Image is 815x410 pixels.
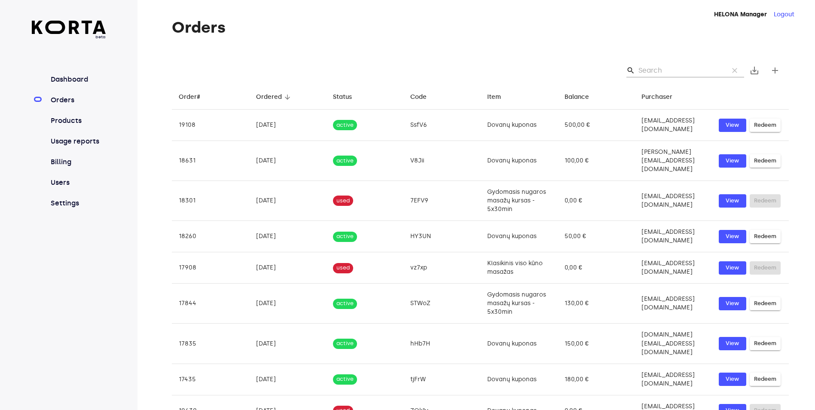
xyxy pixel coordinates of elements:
button: Redeem [750,373,781,386]
span: active [333,121,357,129]
td: 500,00 € [558,110,635,141]
td: 180,00 € [558,364,635,395]
td: V8Jii [403,141,481,181]
td: [DOMAIN_NAME][EMAIL_ADDRESS][DOMAIN_NAME] [635,324,712,364]
button: View [719,297,746,310]
span: Redeem [754,374,776,384]
td: [DATE] [249,324,327,364]
span: used [333,264,353,272]
td: Gydomasis nugaros masažų kursas - 5x30min [480,181,558,221]
a: beta [32,21,106,40]
td: Gydomasis nugaros masažų kursas - 5x30min [480,284,558,324]
button: Redeem [750,337,781,350]
td: Dovanų kuponas [480,221,558,252]
span: Order# [179,92,211,102]
div: Ordered [256,92,282,102]
span: Redeem [754,156,776,166]
span: active [333,300,357,308]
button: Redeem [750,297,781,310]
span: View [723,232,742,242]
a: View [719,230,746,243]
button: View [719,154,746,168]
a: Settings [49,198,106,208]
td: STWoZ [403,284,481,324]
td: [DATE] [249,221,327,252]
td: Dovanų kuponas [480,324,558,364]
span: View [723,374,742,384]
td: HY3UN [403,221,481,252]
td: [EMAIL_ADDRESS][DOMAIN_NAME] [635,110,712,141]
button: Logout [774,10,794,19]
td: [DATE] [249,110,327,141]
div: Item [487,92,501,102]
strong: HELONA Manager [714,11,767,18]
td: [EMAIL_ADDRESS][DOMAIN_NAME] [635,252,712,284]
h1: Orders [172,19,789,36]
td: [EMAIL_ADDRESS][DOMAIN_NAME] [635,221,712,252]
td: Klasikinis viso kūno masažas [480,252,558,284]
div: Code [410,92,427,102]
button: Export [744,60,765,81]
td: 150,00 € [558,324,635,364]
td: 18301 [172,181,249,221]
a: Billing [49,157,106,167]
span: active [333,233,357,241]
span: View [723,120,742,130]
td: 17835 [172,324,249,364]
td: [PERSON_NAME][EMAIL_ADDRESS][DOMAIN_NAME] [635,141,712,181]
a: Usage reports [49,136,106,147]
td: 100,00 € [558,141,635,181]
a: Users [49,177,106,188]
td: 18631 [172,141,249,181]
td: Dovanų kuponas [480,110,558,141]
a: Products [49,116,106,126]
button: View [719,119,746,132]
td: [DATE] [249,364,327,395]
span: View [723,339,742,349]
td: 17908 [172,252,249,284]
span: Code [410,92,438,102]
td: [DATE] [249,181,327,221]
span: arrow_downward [284,93,291,101]
td: Dovanų kuponas [480,141,558,181]
div: Order# [179,92,200,102]
span: save_alt [749,65,760,76]
span: Search [626,66,635,75]
span: Redeem [754,232,776,242]
td: hHb7H [403,324,481,364]
button: View [719,261,746,275]
td: 130,00 € [558,284,635,324]
button: View [719,194,746,208]
button: Redeem [750,230,781,243]
span: add [770,65,780,76]
span: Redeem [754,120,776,130]
button: View [719,337,746,350]
a: Dashboard [49,74,106,85]
span: Status [333,92,363,102]
span: Redeem [754,299,776,309]
td: tjFrW [403,364,481,395]
td: [DATE] [249,141,327,181]
button: Redeem [750,119,781,132]
button: View [719,373,746,386]
span: View [723,263,742,273]
span: used [333,197,353,205]
div: Purchaser [641,92,672,102]
span: Redeem [754,339,776,349]
td: 18260 [172,221,249,252]
div: Balance [565,92,589,102]
td: [EMAIL_ADDRESS][DOMAIN_NAME] [635,181,712,221]
td: SsfV6 [403,110,481,141]
button: Redeem [750,154,781,168]
span: Balance [565,92,600,102]
span: Purchaser [641,92,684,102]
td: 50,00 € [558,221,635,252]
span: beta [32,34,106,40]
